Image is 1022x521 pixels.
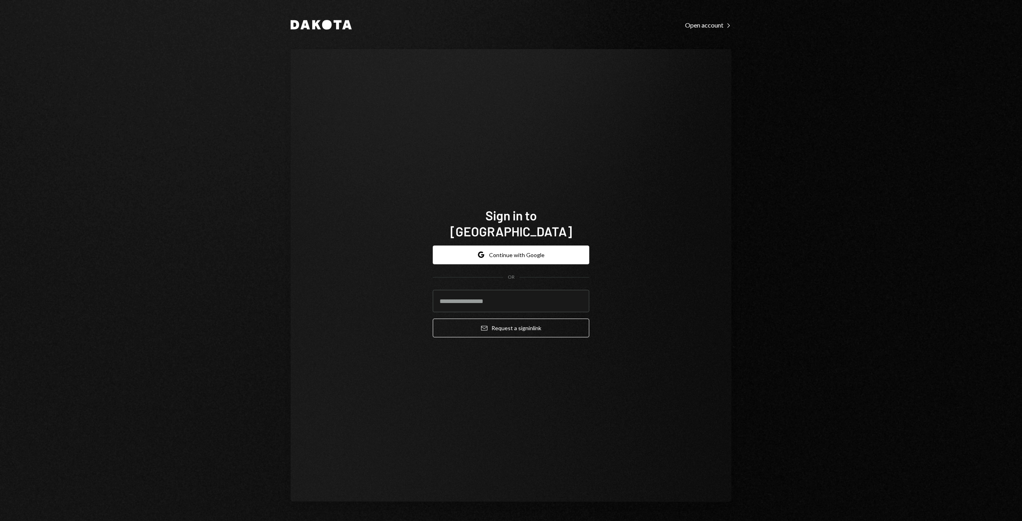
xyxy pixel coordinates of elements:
[508,274,515,281] div: OR
[685,20,731,29] a: Open account
[433,207,589,239] h1: Sign in to [GEOGRAPHIC_DATA]
[433,246,589,264] button: Continue with Google
[685,21,731,29] div: Open account
[433,319,589,337] button: Request a signinlink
